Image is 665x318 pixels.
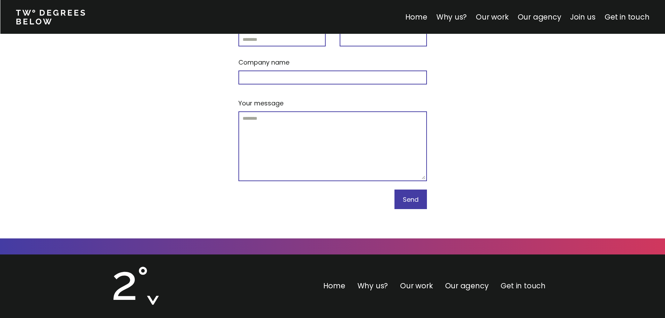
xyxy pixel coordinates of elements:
a: Our work [400,281,433,291]
input: Company name [238,71,427,84]
a: Our work [476,12,508,22]
a: Get in touch [501,281,545,291]
a: Our agency [517,12,561,22]
input: Email [238,32,326,46]
p: Company name [238,58,289,67]
span: Send [403,195,419,204]
button: Send [394,190,427,209]
a: Get in touch [605,12,649,22]
a: Why us? [357,281,388,291]
p: Your message [238,98,283,108]
textarea: Your message [238,111,427,181]
a: Home [323,281,345,291]
input: Phone number [340,32,427,46]
a: Home [405,12,427,22]
a: Why us? [436,12,467,22]
a: Our agency [445,281,489,291]
a: Join us [570,12,596,22]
